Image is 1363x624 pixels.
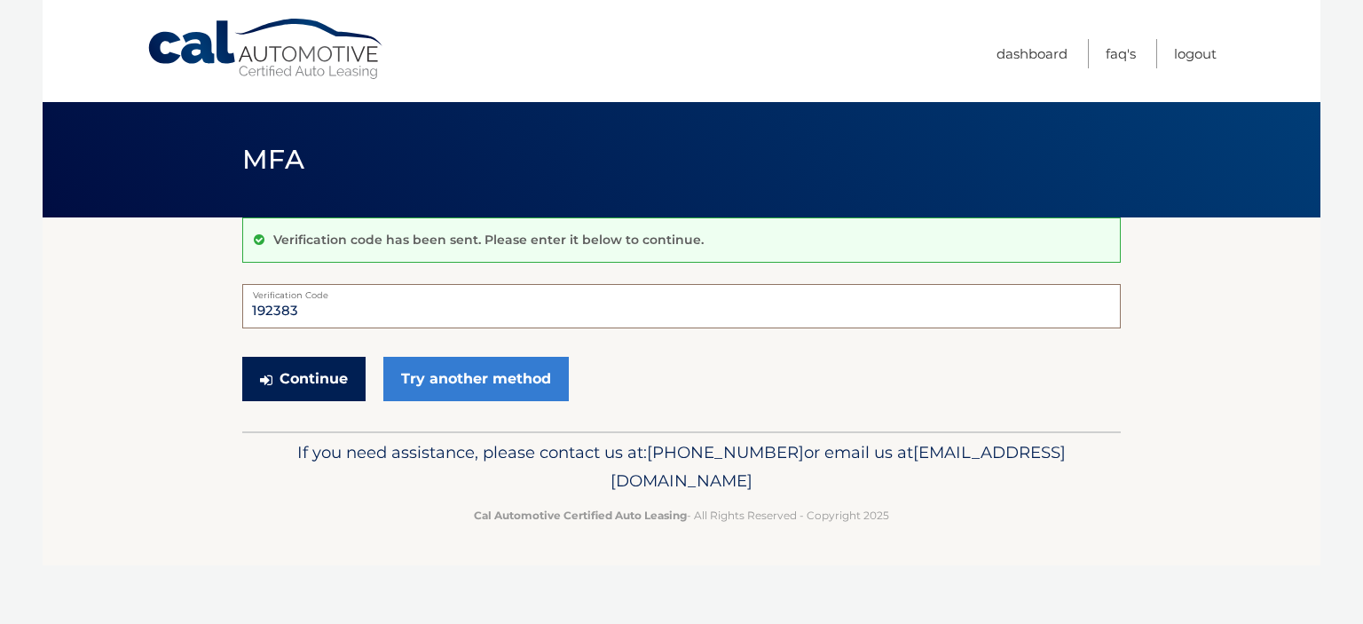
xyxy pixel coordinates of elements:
[146,18,386,81] a: Cal Automotive
[997,39,1068,68] a: Dashboard
[242,284,1121,328] input: Verification Code
[254,506,1109,525] p: - All Rights Reserved - Copyright 2025
[1106,39,1136,68] a: FAQ's
[1174,39,1217,68] a: Logout
[383,357,569,401] a: Try another method
[242,143,304,176] span: MFA
[647,442,804,462] span: [PHONE_NUMBER]
[273,232,704,248] p: Verification code has been sent. Please enter it below to continue.
[474,509,687,522] strong: Cal Automotive Certified Auto Leasing
[242,357,366,401] button: Continue
[254,438,1109,495] p: If you need assistance, please contact us at: or email us at
[611,442,1066,491] span: [EMAIL_ADDRESS][DOMAIN_NAME]
[242,284,1121,298] label: Verification Code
